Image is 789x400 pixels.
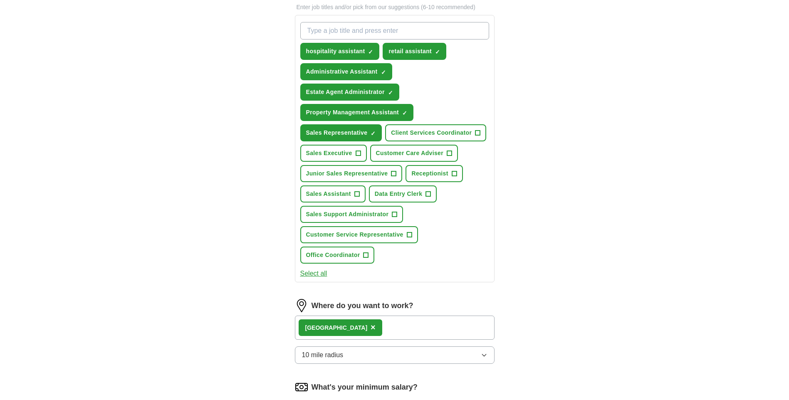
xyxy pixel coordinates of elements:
[300,165,403,182] button: Junior Sales Representative
[406,165,463,182] button: Receptionist
[300,226,418,243] button: Customer Service Representative
[368,49,373,55] span: ✓
[295,3,495,12] p: Enter job titles and/or pick from our suggestions (6-10 recommended)
[306,108,399,117] span: Property Management Assistant
[300,84,399,101] button: Estate Agent Administrator✓
[369,185,437,202] button: Data Entry Clerk
[370,145,458,162] button: Customer Care Adviser
[295,380,308,394] img: salary.png
[312,382,418,393] label: What's your minimum salary?
[300,22,489,40] input: Type a job title and press enter
[371,130,376,137] span: ✓
[300,104,414,121] button: Property Management Assistant✓
[300,206,403,223] button: Sales Support Administrator
[300,185,366,202] button: Sales Assistant
[306,169,388,178] span: Junior Sales Representative
[306,251,360,259] span: Office Coordinator
[295,299,308,312] img: location.png
[371,323,376,332] span: ×
[435,49,440,55] span: ✓
[295,346,495,364] button: 10 mile radius
[300,145,367,162] button: Sales Executive
[402,110,407,116] span: ✓
[306,149,352,158] span: Sales Executive
[302,350,344,360] span: 10 mile radius
[306,190,351,198] span: Sales Assistant
[306,47,365,56] span: hospitality assistant
[306,88,385,96] span: Estate Agent Administrator
[306,67,378,76] span: Administrative Assistant
[388,47,432,56] span: retail assistant
[385,124,486,141] button: Client Services Coordinator
[391,128,472,137] span: Client Services Coordinator
[305,323,368,332] div: [GEOGRAPHIC_DATA]
[381,69,386,76] span: ✓
[306,230,403,239] span: Customer Service Representative
[306,210,389,219] span: Sales Support Administrator
[300,269,327,279] button: Select all
[300,124,382,141] button: Sales Representative✓
[383,43,446,60] button: retail assistant✓
[375,190,423,198] span: Data Entry Clerk
[300,63,392,80] button: Administrative Assistant✓
[376,149,443,158] span: Customer Care Adviser
[306,128,368,137] span: Sales Representative
[388,89,393,96] span: ✓
[371,321,376,334] button: ×
[300,247,375,264] button: Office Coordinator
[411,169,448,178] span: Receptionist
[300,43,380,60] button: hospitality assistant✓
[312,300,413,311] label: Where do you want to work?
